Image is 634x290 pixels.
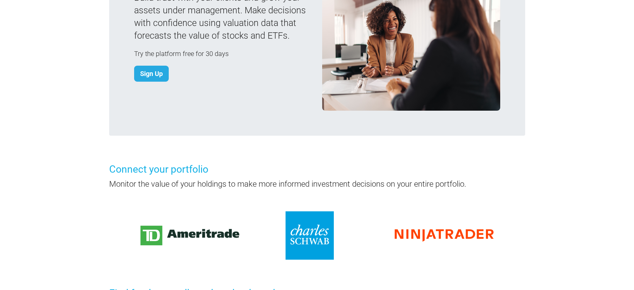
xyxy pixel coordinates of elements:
[109,162,525,176] h3: Connect your portfolio
[140,226,240,245] img: Learn more about stockcalc's integration with TD VEO Open Access
[134,50,312,58] h4: Try the platform free for 30 days
[286,211,334,260] img: Charles Schwab
[109,179,525,189] h4: Monitor the value of your holdings to make more informed investment decisions on your entire port...
[395,229,494,242] img: NinjaTrader_Logo.png
[134,66,169,82] a: Sign Up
